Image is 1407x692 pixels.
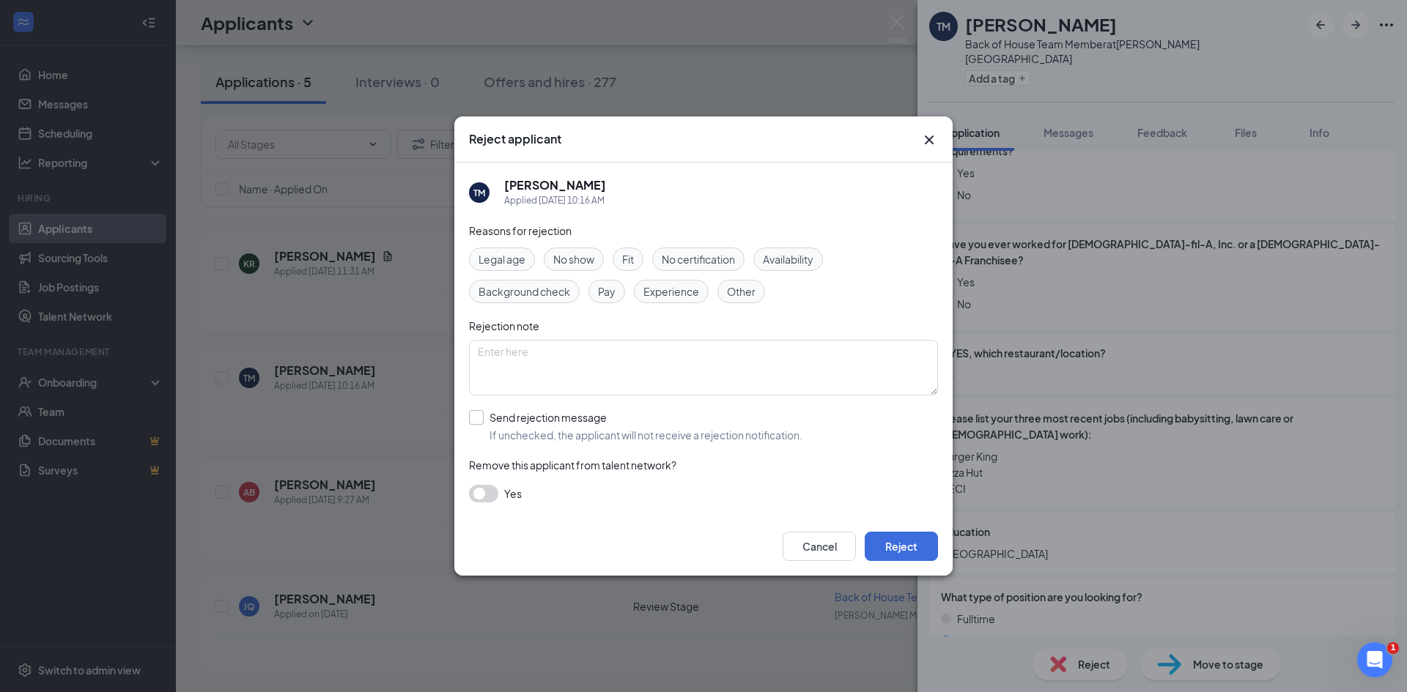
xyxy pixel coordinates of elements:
button: Close [920,131,938,149]
span: No show [553,251,594,267]
span: Remove this applicant from talent network? [469,458,676,472]
span: Reasons for rejection [469,224,572,237]
button: Reject [865,532,938,561]
button: Cancel [783,532,856,561]
span: Yes [504,485,522,502]
span: Legal age [479,251,525,267]
svg: Cross [920,131,938,149]
span: Other [727,283,756,300]
span: Fit [622,251,634,267]
span: Experience [643,283,699,300]
span: Background check [479,283,570,300]
h5: [PERSON_NAME] [504,177,606,193]
span: Availability [763,251,813,267]
div: TM [473,187,485,199]
iframe: Intercom live chat [1357,642,1392,677]
span: Rejection note [469,319,539,332]
span: No certification [662,251,735,267]
span: Pay [598,283,616,300]
div: Applied [DATE] 10:16 AM [504,193,606,208]
span: 1 [1387,642,1399,654]
h3: Reject applicant [469,131,561,147]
